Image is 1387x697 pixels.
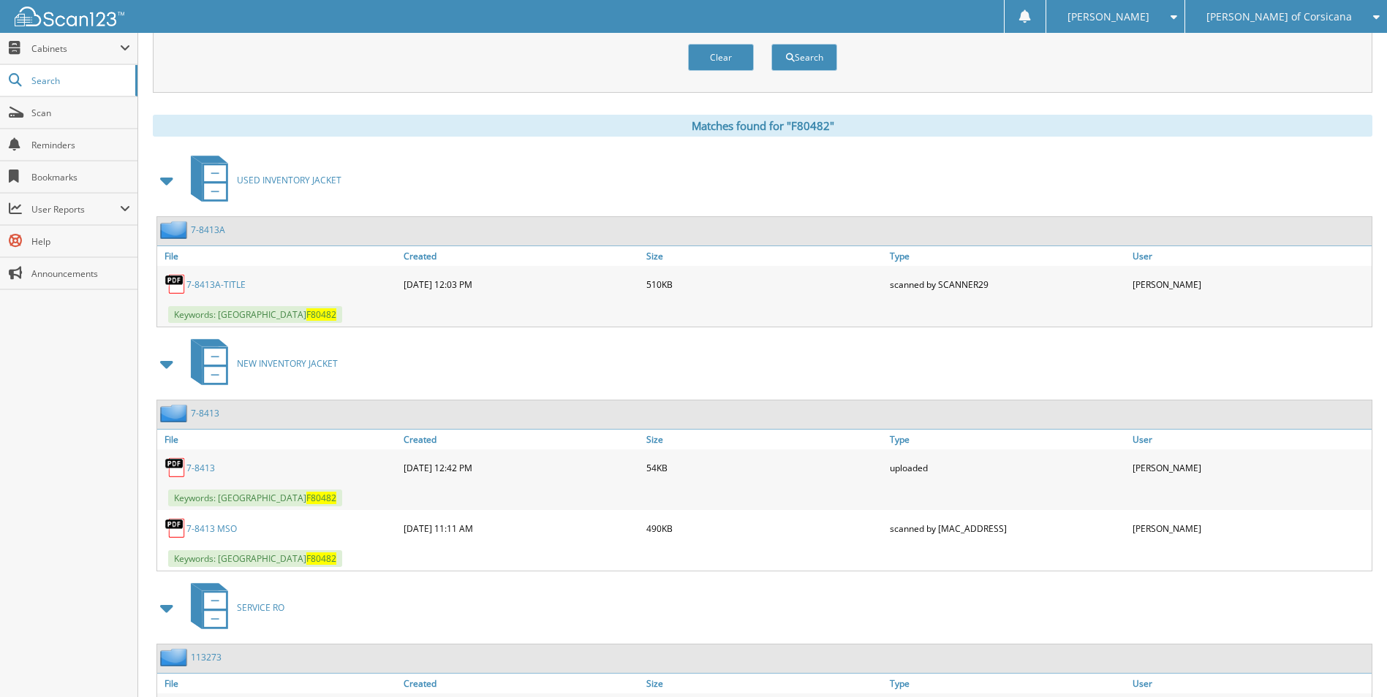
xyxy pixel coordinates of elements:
span: F80482 [306,552,336,565]
a: Created [400,430,643,449]
a: User [1129,674,1372,693]
span: User Reports [31,203,120,216]
a: File [157,674,400,693]
div: Matches found for "F80482" [153,115,1372,137]
span: Bookmarks [31,171,130,183]
span: Help [31,235,130,248]
img: folder2.png [160,648,191,666]
img: scan123-logo-white.svg [15,7,124,26]
button: Search [771,44,837,71]
div: [PERSON_NAME] [1129,270,1372,299]
div: uploaded [886,453,1129,482]
a: 7-8413 [191,407,219,419]
div: [DATE] 11:11 AM [400,514,643,543]
div: [PERSON_NAME] [1129,514,1372,543]
a: File [157,246,400,266]
span: Scan [31,107,130,119]
div: [PERSON_NAME] [1129,453,1372,482]
a: SERVICE RO [182,579,284,636]
span: Search [31,75,128,87]
a: User [1129,246,1372,266]
button: Clear [688,44,754,71]
span: Cabinets [31,42,120,55]
a: 113273 [191,651,222,663]
span: Reminders [31,139,130,151]
div: 510KB [643,270,885,299]
a: Type [886,674,1129,693]
span: F80482 [306,308,336,321]
span: USED INVENTORY JACKET [237,174,341,186]
a: Type [886,246,1129,266]
a: NEW INVENTORY JACKET [182,335,338,392]
a: USED INVENTORY JACKET [182,151,341,209]
span: F80482 [306,492,336,504]
div: scanned by [MAC_ADDRESS] [886,514,1129,543]
a: Size [643,430,885,449]
a: 7-8413 MSO [186,522,237,535]
span: NEW INVENTORY JACKET [237,357,338,370]
img: folder2.png [160,404,191,422]
span: Keywords: [GEOGRAPHIC_DATA] [168,550,342,567]
span: [PERSON_NAME] of Corsicana [1206,12,1352,21]
span: Keywords: [GEOGRAPHIC_DATA] [168,306,342,323]
img: PDF.png [165,273,186,295]
a: Size [643,246,885,266]
div: 54KB [643,453,885,482]
div: [DATE] 12:42 PM [400,453,643,482]
img: PDF.png [165,517,186,539]
span: SERVICE RO [237,601,284,614]
img: PDF.png [165,457,186,479]
a: Size [643,674,885,693]
a: User [1129,430,1372,449]
iframe: Chat Widget [1314,627,1387,697]
a: 7-8413 [186,462,215,474]
a: Type [886,430,1129,449]
span: [PERSON_NAME] [1067,12,1149,21]
a: Created [400,674,643,693]
a: 7-8413A [191,224,225,236]
span: Keywords: [GEOGRAPHIC_DATA] [168,490,342,506]
span: Announcements [31,267,130,280]
img: folder2.png [160,221,191,239]
a: Created [400,246,643,266]
a: File [157,430,400,449]
div: 490KB [643,514,885,543]
a: 7-8413A-TITLE [186,278,246,291]
div: [DATE] 12:03 PM [400,270,643,299]
div: scanned by SCANNER29 [886,270,1129,299]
